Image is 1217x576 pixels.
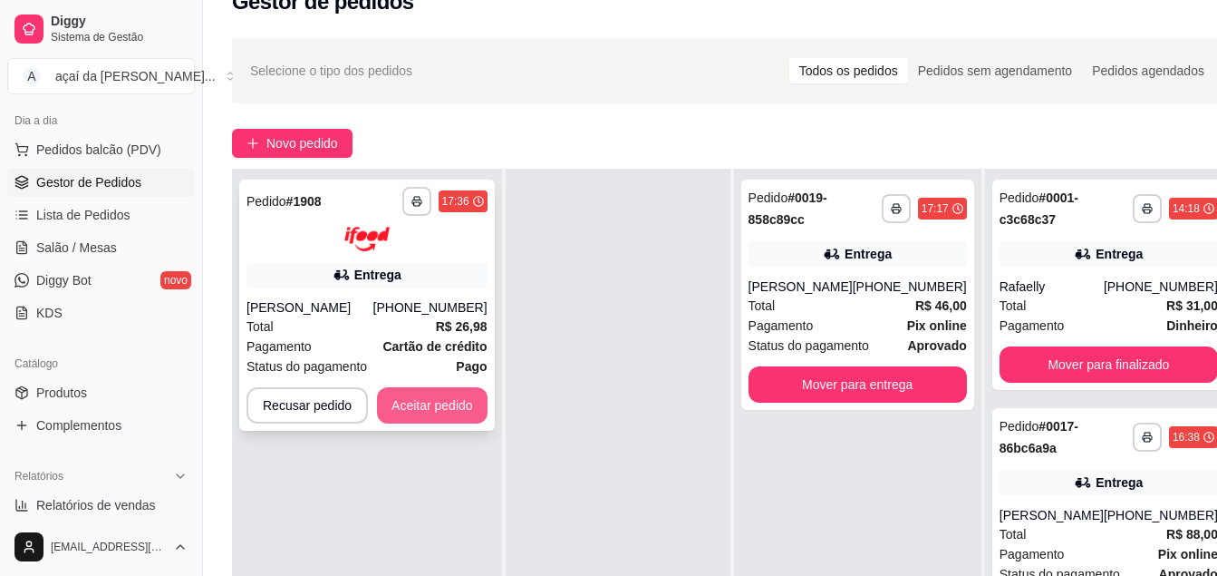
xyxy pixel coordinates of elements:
span: Pedido [1000,419,1039,434]
span: Sistema de Gestão [51,30,188,44]
a: DiggySistema de Gestão [7,7,195,51]
a: Salão / Mesas [7,233,195,262]
div: [PHONE_NUMBER] [853,278,967,296]
span: Total [246,317,274,337]
span: Diggy [51,14,188,30]
span: Gestor de Pedidos [36,173,141,191]
div: Pedidos sem agendamento [908,58,1082,83]
a: Diggy Botnovo [7,266,195,295]
div: Entrega [1096,245,1143,263]
strong: Cartão de crédito [382,339,487,354]
div: [PERSON_NAME] [246,298,373,317]
button: Mover para entrega [749,366,967,403]
span: [EMAIL_ADDRESS][DOMAIN_NAME] [51,540,166,554]
span: Complementos [36,416,121,434]
span: Status do pagamento [246,356,367,376]
span: Pedido [1000,190,1039,205]
span: Pedido [246,194,286,209]
strong: # 0017-86bc6a9a [1000,419,1078,455]
a: KDS [7,298,195,327]
div: Rafaelly [1000,278,1104,296]
div: Todos os pedidos [789,58,908,83]
a: Lista de Pedidos [7,200,195,229]
span: Relatórios de vendas [36,496,156,514]
a: Relatórios de vendas [7,491,195,520]
span: Total [1000,524,1027,544]
span: plus [246,137,259,150]
strong: # 0001-c3c68c37 [1000,190,1078,227]
button: Novo pedido [232,129,353,158]
a: Complementos [7,411,195,440]
div: açaí da [PERSON_NAME] ... [55,67,216,85]
div: [PERSON_NAME] [1000,506,1104,524]
button: Recusar pedido [246,387,368,424]
div: Dia a dia [7,106,195,135]
span: Pagamento [1000,544,1065,564]
span: Selecione o tipo dos pedidos [250,61,412,81]
span: Diggy Bot [36,271,92,289]
button: [EMAIL_ADDRESS][DOMAIN_NAME] [7,525,195,569]
div: 14:18 [1173,201,1200,216]
strong: R$ 26,98 [436,319,488,334]
strong: # 1908 [286,194,322,209]
div: Entrega [1096,473,1143,492]
span: Produtos [36,384,87,402]
div: [PHONE_NUMBER] [373,298,488,317]
span: A [23,67,41,85]
span: Total [1000,296,1027,316]
button: Aceitar pedido [377,387,488,424]
span: Status do pagamento [749,336,869,356]
div: 17:36 [442,194,469,209]
span: Relatórios [14,469,63,483]
span: Salão / Mesas [36,239,117,257]
span: Total [749,296,776,316]
button: Select a team [7,58,195,94]
div: Catálogo [7,349,195,378]
div: 16:38 [1173,430,1200,444]
strong: # 0019-858c89cc [749,190,827,227]
span: Pedidos balcão (PDV) [36,141,161,159]
span: Novo pedido [266,133,338,153]
span: Pagamento [749,316,814,336]
a: Gestor de Pedidos [7,168,195,197]
div: Entrega [845,245,892,263]
span: Pagamento [1000,316,1065,336]
strong: R$ 46,00 [915,298,967,313]
strong: Pix online [907,318,967,333]
img: ifood [344,227,390,251]
strong: Pago [456,359,487,374]
div: Pedidos agendados [1082,58,1214,83]
span: Pagamento [246,337,312,356]
span: Lista de Pedidos [36,206,130,224]
button: Pedidos balcão (PDV) [7,135,195,164]
span: KDS [36,304,63,322]
div: Entrega [354,266,401,284]
a: Produtos [7,378,195,407]
span: Pedido [749,190,788,205]
div: 17:17 [922,201,949,216]
strong: aprovado [907,338,966,353]
div: [PERSON_NAME] [749,278,853,296]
